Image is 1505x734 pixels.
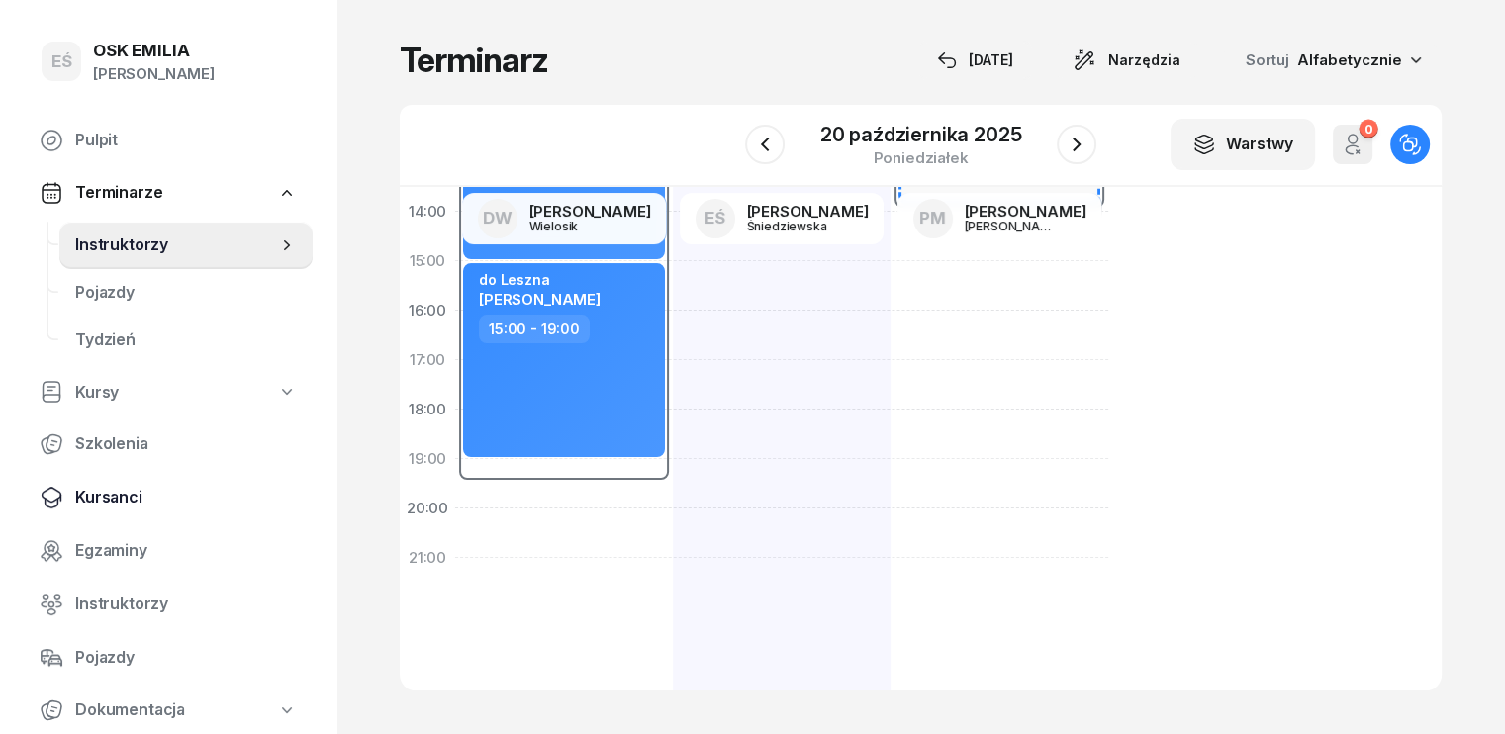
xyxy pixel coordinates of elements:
a: Dokumentacja [24,688,313,733]
div: Wielosik [529,220,624,232]
span: Dokumentacja [75,697,185,723]
div: 20:00 [400,484,455,533]
a: Instruktorzy [59,222,313,269]
a: EŚ[PERSON_NAME]Śniedziewska [680,193,885,244]
span: Kursy [75,380,119,406]
span: EŚ [51,53,72,70]
button: Sortuj Alfabetycznie [1222,40,1442,81]
span: Narzędzia [1108,48,1180,72]
a: Szkolenia [24,420,313,468]
a: DW[PERSON_NAME]Wielosik [462,193,667,244]
div: 20 października 2025 [820,125,1022,144]
div: 0 [1359,120,1377,138]
span: DW [483,210,513,227]
div: [PERSON_NAME] [529,204,651,219]
div: [PERSON_NAME] [965,204,1086,219]
span: Tydzień [75,327,297,353]
span: Egzaminy [75,538,297,564]
span: Pulpit [75,128,297,153]
a: Kursy [24,370,313,415]
a: Egzaminy [24,527,313,575]
div: OSK EMILIA [93,43,215,59]
button: [DATE] [919,41,1031,80]
div: [PERSON_NAME] [747,204,869,219]
div: Warstwy [1192,132,1293,157]
span: Alfabetycznie [1297,50,1402,69]
div: Śniedziewska [747,220,842,232]
div: 18:00 [400,385,455,434]
button: Warstwy [1171,119,1315,170]
span: [PERSON_NAME] [479,290,601,309]
div: 17:00 [400,335,455,385]
div: 15:00 [400,236,455,286]
span: Instruktorzy [75,232,277,258]
span: PM [919,210,946,227]
button: Narzędzia [1055,41,1198,80]
a: Pojazdy [24,634,313,682]
h1: Terminarz [400,43,548,78]
div: [PERSON_NAME] [93,61,215,87]
a: Instruktorzy [24,581,313,628]
div: do Leszna [479,271,601,288]
span: EŚ [705,210,725,227]
a: Pulpit [24,117,313,164]
a: Kursanci [24,474,313,521]
div: [PERSON_NAME] [965,220,1060,232]
div: 21:00 [400,533,455,583]
a: Pojazdy [59,269,313,317]
div: 15:00 - 19:00 [479,315,590,343]
a: Tydzień [59,317,313,364]
span: Terminarze [75,180,162,206]
a: Terminarze [24,170,313,216]
button: 0 [1333,125,1372,164]
div: [DATE] [937,48,1013,72]
span: Pojazdy [75,645,297,671]
div: 16:00 [400,286,455,335]
div: 14:00 [400,187,455,236]
span: Szkolenia [75,431,297,457]
span: Pojazdy [75,280,297,306]
span: Instruktorzy [75,592,297,617]
div: poniedziałek [820,150,1022,165]
span: Sortuj [1246,47,1293,73]
span: Kursanci [75,485,297,510]
div: 19:00 [400,434,455,484]
a: PM[PERSON_NAME][PERSON_NAME] [897,193,1102,244]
